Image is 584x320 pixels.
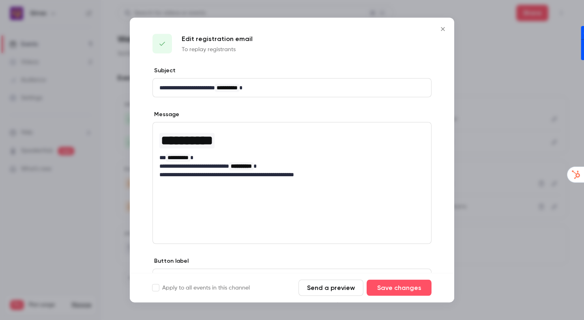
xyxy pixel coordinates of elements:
[152,110,179,119] label: Message
[152,257,189,265] label: Button label
[298,280,363,296] button: Send a preview
[153,123,431,184] div: editor
[367,280,432,296] button: Save changes
[182,45,253,54] p: To replay registrants
[153,269,431,288] div: editor
[435,21,451,37] button: Close
[182,34,253,44] p: Edit registration email
[153,79,431,97] div: editor
[152,67,176,75] label: Subject
[152,284,250,292] label: Apply to all events in this channel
